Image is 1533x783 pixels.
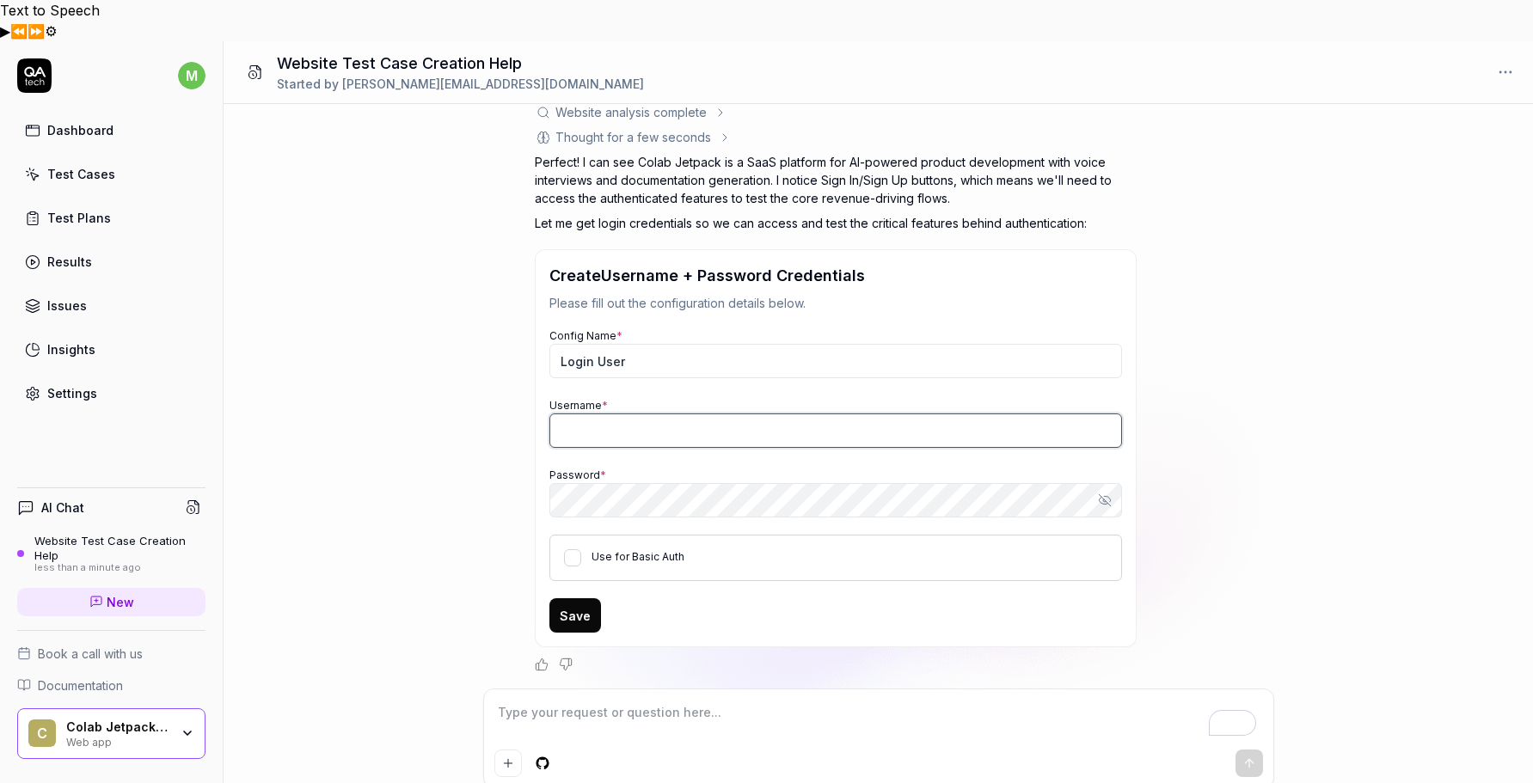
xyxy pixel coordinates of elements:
div: Website Test Case Creation Help [34,534,205,562]
button: CColab Jetpack LLCWeb app [17,708,205,760]
span: New [107,593,134,611]
div: Settings [47,384,97,402]
div: Colab Jetpack LLC [66,719,169,735]
button: Settings [45,21,57,41]
h4: AI Chat [41,499,84,517]
span: C [28,719,56,747]
a: New [17,588,205,616]
span: Book a call with us [38,645,143,663]
a: Insights [17,333,205,366]
div: Web app [66,734,169,748]
span: [PERSON_NAME][EMAIL_ADDRESS][DOMAIN_NAME] [342,76,644,91]
div: Test Plans [47,209,111,227]
button: Save [549,598,601,633]
button: Negative feedback [559,658,573,671]
a: Test Plans [17,201,205,235]
div: Website analysis complete [555,103,707,121]
div: less than a minute ago [34,562,205,574]
button: m [178,58,205,93]
p: Let me get login credentials so we can access and test the critical features behind authentication: [535,214,1137,232]
a: Website Test Case Creation Helpless than a minute ago [17,534,205,573]
a: Results [17,245,205,278]
h1: Website Test Case Creation Help [277,52,644,75]
label: Use for Basic Auth [592,550,684,563]
div: Issues [47,297,87,315]
label: Password [549,468,606,481]
button: Previous [10,21,28,41]
h3: Create Username + Password Credentials [549,264,1122,287]
div: Started by [277,75,644,93]
div: Results [47,253,92,271]
div: Insights [47,340,95,358]
p: Please fill out the configuration details below. [549,294,1122,312]
span: m [178,62,205,89]
input: My Config [549,344,1122,378]
button: Add attachment [494,749,522,777]
a: Documentation [17,676,205,694]
a: Issues [17,289,205,322]
label: Config Name [549,329,622,342]
a: Book a call with us [17,645,205,663]
textarea: To enrich screen reader interactions, please activate Accessibility in Grammarly extension settings [494,700,1263,743]
button: Forward [28,21,45,41]
span: Documentation [38,676,123,694]
a: Settings [17,376,205,410]
p: Perfect! I can see Colab Jetpack is a SaaS platform for AI-powered product development with voice... [535,153,1137,207]
div: Test Cases [47,165,115,183]
button: Positive feedback [535,658,549,671]
label: Username [549,399,608,412]
a: Test Cases [17,157,205,191]
div: Dashboard [47,121,113,139]
div: Thought for a few seconds [555,128,711,146]
a: Dashboard [17,113,205,147]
